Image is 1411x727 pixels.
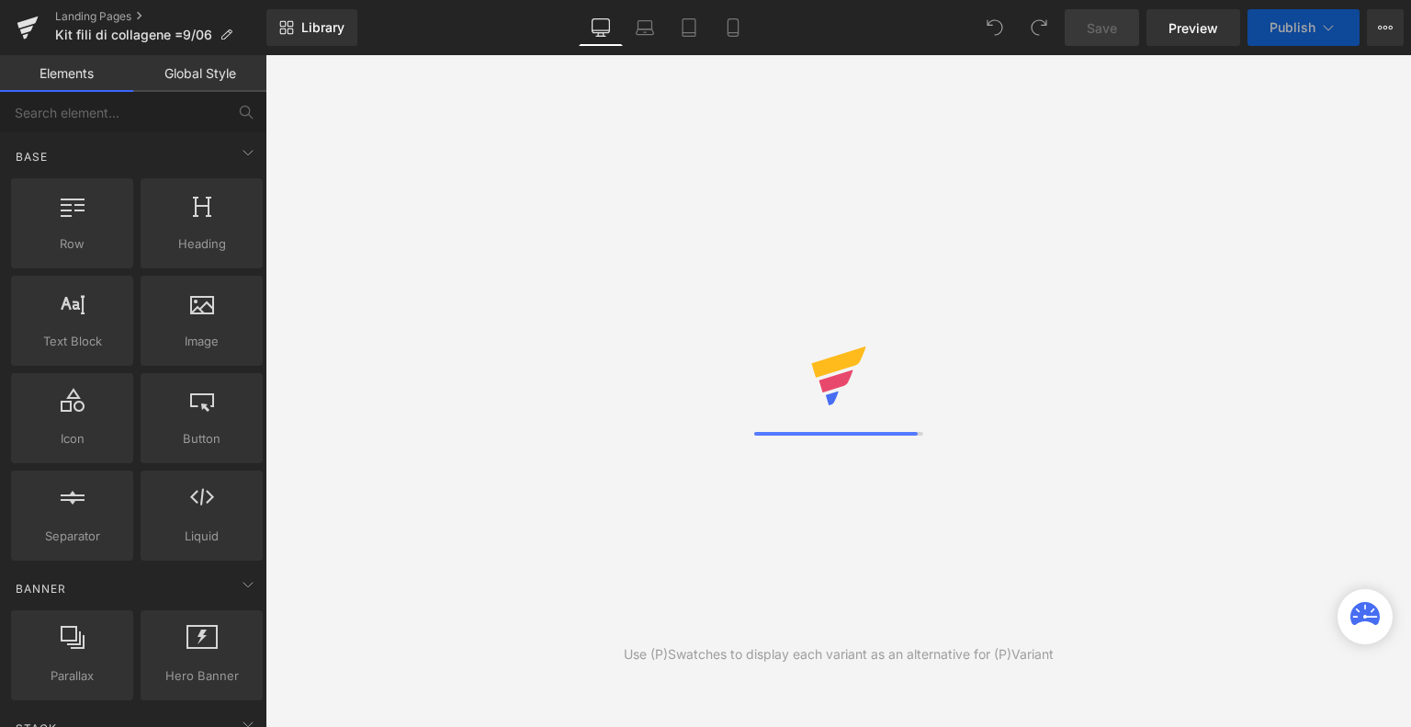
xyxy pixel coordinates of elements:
a: Mobile [711,9,755,46]
span: Kit fili di collagene =9/06 [55,28,212,42]
span: Preview [1168,18,1218,38]
span: Image [146,332,257,351]
span: Library [301,19,344,36]
span: Publish [1270,20,1315,35]
span: Button [146,429,257,449]
span: Parallax [17,666,128,686]
span: Separator [17,527,128,546]
button: Publish [1247,9,1360,46]
span: Text Block [17,332,128,351]
span: Heading [146,234,257,254]
span: Banner [14,580,68,597]
a: Desktop [579,9,623,46]
span: Hero Banner [146,666,257,686]
span: Icon [17,429,128,449]
div: Use (P)Swatches to display each variant as an alternative for (P)Variant [624,644,1054,665]
a: Tablet [667,9,711,46]
a: Preview [1146,9,1240,46]
span: Liquid [146,527,257,546]
span: Save [1087,18,1117,38]
a: Laptop [623,9,667,46]
button: Redo [1021,9,1057,46]
a: Global Style [133,55,266,92]
a: Landing Pages [55,9,266,24]
button: More [1367,9,1404,46]
a: New Library [266,9,357,46]
span: Row [17,234,128,254]
button: Undo [976,9,1013,46]
span: Base [14,148,50,165]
